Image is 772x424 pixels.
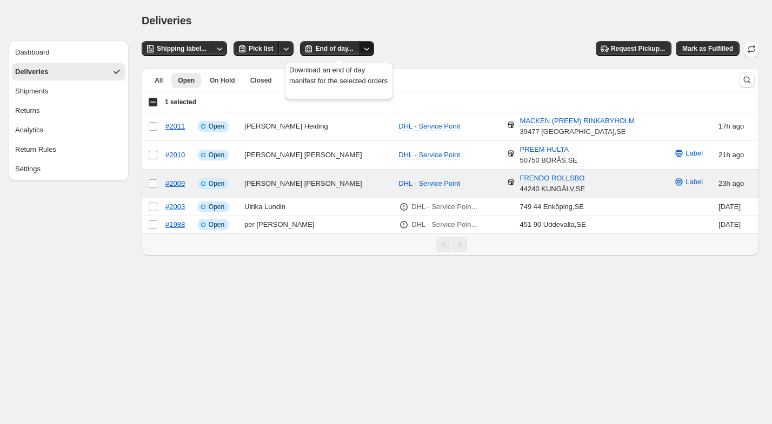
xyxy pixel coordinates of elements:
[520,116,634,137] div: 39477 [GEOGRAPHIC_DATA] , SE
[300,41,360,56] button: End of day...
[241,198,395,216] td: Ulrika Lundin
[682,44,733,53] span: Mark as Fulfilled
[15,164,41,174] div: Settings
[359,41,374,56] button: Other actions
[12,160,125,178] button: Settings
[142,233,759,255] nav: Pagination
[392,146,467,164] button: DHL - Service Point
[718,179,730,187] time: Tuesday, September 16, 2025 at 9:48:51 AM
[596,41,671,56] button: Request Pickup...
[398,179,460,187] span: DHL - Service Point
[718,220,741,228] time: Wednesday, September 3, 2025 at 5:25:07 AM
[715,112,759,141] td: ago
[209,122,224,131] span: Open
[165,220,185,228] a: #1988
[209,220,224,229] span: Open
[12,44,125,61] button: Dashboard
[15,125,43,136] div: Analytics
[411,219,479,230] p: DHL - Service Point, TEMPO JACOBS MATCENTER (12.3 km)
[165,179,185,187] a: #2009
[405,198,485,216] button: DHL - Service Point, ICA NÄRA [GEOGRAPHIC_DATA] (1.8 km)
[209,203,224,211] span: Open
[520,117,634,126] span: MACKEN (PREEM) RINKABYHOLM
[392,118,467,135] button: DHL - Service Point
[718,151,730,159] time: Tuesday, September 16, 2025 at 11:48:58 AM
[12,122,125,139] button: Analytics
[12,83,125,100] button: Shipments
[155,76,163,85] span: All
[520,173,585,194] div: 44240 KUNGÄLV , SE
[209,151,224,159] span: Open
[15,66,48,77] div: Deliveries
[234,41,279,56] button: Pick list
[398,122,460,130] span: DHL - Service Point
[667,173,709,191] button: Label
[15,86,48,97] div: Shipments
[12,63,125,80] button: Deliveries
[157,44,207,53] span: Shipping label...
[165,203,185,211] a: #2003
[249,44,273,53] span: Pick list
[315,44,353,53] span: End of day...
[411,201,479,212] p: DHL - Service Point, ICA NÄRA [GEOGRAPHIC_DATA] (1.8 km)
[241,112,395,141] td: [PERSON_NAME] Heiding
[513,112,641,130] button: MACKEN (PREEM) RINKABYHOLM
[513,170,591,187] button: FRENDO ROLLSBO
[520,174,584,183] span: FRENDO ROLLSBO
[676,41,740,56] button: Mark as Fulfilled
[212,41,227,56] button: Other actions
[210,76,235,85] span: On Hold
[165,122,185,130] a: #2011
[718,203,741,211] time: Friday, September 12, 2025 at 2:11:23 PM
[611,44,665,53] span: Request Pickup...
[165,151,185,159] a: #2010
[278,41,294,56] button: Other actions
[520,144,577,166] div: 50750 BORÅS , SE
[241,141,395,170] td: [PERSON_NAME] [PERSON_NAME]
[667,145,709,162] button: Label
[178,76,195,85] span: Open
[520,219,585,230] div: 451 90 Uddevalla , SE
[520,145,569,154] span: PREEM HULTA
[686,148,703,159] span: Label
[241,170,395,198] td: [PERSON_NAME] [PERSON_NAME]
[241,216,395,234] td: per [PERSON_NAME]
[250,76,272,85] span: Closed
[12,141,125,158] button: Return Rules
[513,141,575,158] button: PREEM HULTA
[398,151,460,159] span: DHL - Service Point
[715,141,759,170] td: ago
[15,105,40,116] div: Returns
[165,98,196,106] span: 1 selected
[686,177,703,187] span: Label
[740,72,755,88] button: Search and filter results
[392,175,467,192] button: DHL - Service Point
[15,144,56,155] div: Return Rules
[142,41,213,56] button: Shipping label...
[718,122,730,130] time: Tuesday, September 16, 2025 at 3:23:16 PM
[12,102,125,119] button: Returns
[15,47,50,58] div: Dashboard
[715,170,759,198] td: ago
[520,201,584,212] div: 749 44 Enköping , SE
[142,15,192,26] span: Deliveries
[405,216,485,233] button: DHL - Service Point, TEMPO JACOBS MATCENTER (12.3 km)
[209,179,224,188] span: Open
